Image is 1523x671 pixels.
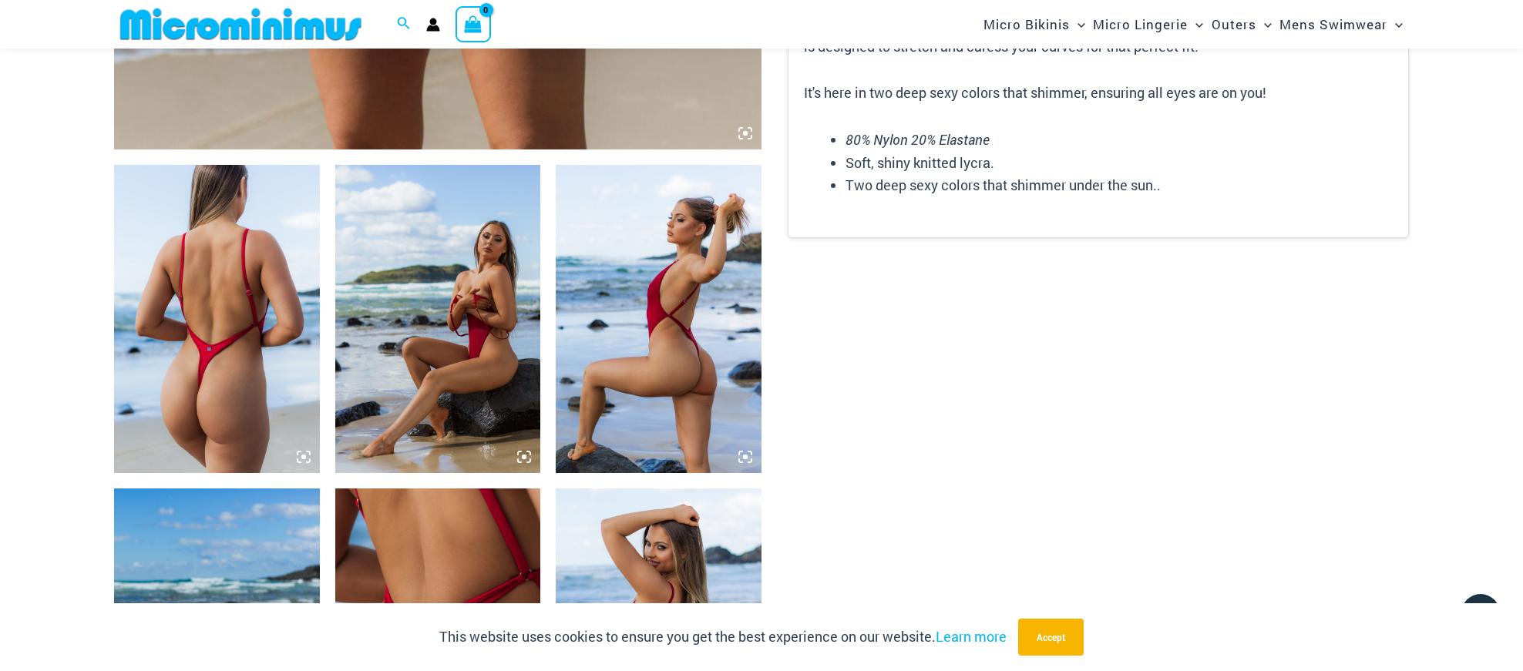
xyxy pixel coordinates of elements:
em: 80% Nylon 20% Elastane [846,130,990,149]
span: Menu Toggle [1070,5,1085,44]
span: Menu Toggle [1256,5,1272,44]
button: Accept [1018,619,1084,656]
a: Account icon link [426,18,440,32]
img: Thunder Burnt Red 8931 One piece [556,165,761,473]
img: Thunder Burnt Red 8931 One piece [114,165,320,473]
a: Micro BikinisMenu ToggleMenu Toggle [980,5,1089,44]
span: Mens Swimwear [1279,5,1387,44]
li: Two deep sexy colors that shimmer under the sun.. [846,174,1393,197]
a: Micro LingerieMenu ToggleMenu Toggle [1089,5,1207,44]
p: The is made from high-quality soft, shiny knitted lycra. It is designed to stretch and caress you... [804,13,1393,105]
img: MM SHOP LOGO FLAT [114,7,368,42]
li: Soft, shiny knitted lycra. [846,152,1393,175]
span: Micro Lingerie [1093,5,1188,44]
a: OutersMenu ToggleMenu Toggle [1208,5,1276,44]
a: Search icon link [397,15,411,35]
a: Mens SwimwearMenu ToggleMenu Toggle [1276,5,1407,44]
span: Menu Toggle [1188,5,1203,44]
img: Thunder Burnt Red 8931 One piece [335,165,541,473]
span: Menu Toggle [1387,5,1403,44]
a: View Shopping Cart, empty [456,6,491,42]
p: This website uses cookies to ensure you get the best experience on our website. [439,626,1007,649]
nav: Site Navigation [977,2,1409,46]
span: Outers [1212,5,1256,44]
span: Micro Bikinis [983,5,1070,44]
a: Learn more [936,627,1007,646]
